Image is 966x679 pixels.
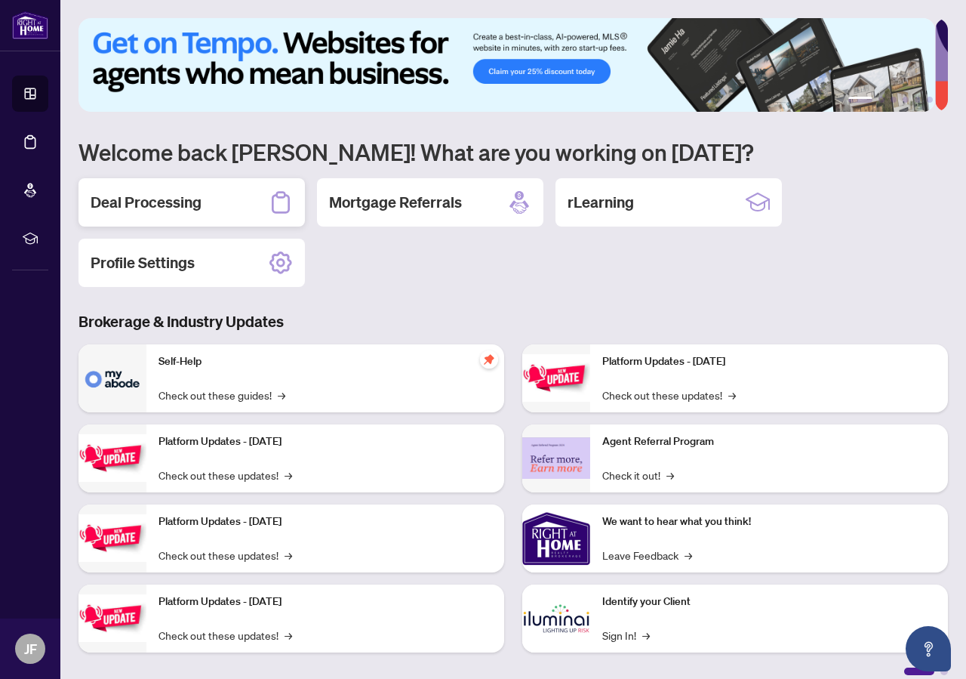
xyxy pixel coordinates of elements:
img: Agent Referral Program [522,437,590,479]
p: Agent Referral Program [602,434,936,450]
button: 3 [891,97,897,103]
a: Check out these updates!→ [602,387,736,403]
span: JF [24,638,37,659]
span: → [285,467,292,483]
p: Platform Updates - [DATE] [602,353,936,370]
span: → [728,387,736,403]
span: → [285,547,292,563]
span: pushpin [480,350,498,369]
h2: rLearning [568,192,634,213]
a: Leave Feedback→ [602,547,692,563]
h1: Welcome back [PERSON_NAME]! What are you working on [DATE]? [78,137,948,166]
img: Platform Updates - July 8, 2025 [78,594,146,642]
p: We want to hear what you think! [602,514,936,530]
span: → [285,627,292,644]
a: Check out these guides!→ [158,387,285,403]
button: 6 [927,97,933,103]
img: Slide 0 [78,18,935,112]
a: Check out these updates!→ [158,547,292,563]
img: logo [12,11,48,39]
button: 2 [878,97,884,103]
p: Platform Updates - [DATE] [158,594,492,610]
button: 1 [848,97,872,103]
a: Check it out!→ [602,467,674,483]
img: Platform Updates - September 16, 2025 [78,434,146,482]
img: Identify your Client [522,585,590,653]
h3: Brokerage & Industry Updates [78,311,948,332]
img: We want to hear what you think! [522,505,590,573]
span: → [642,627,650,644]
span: → [666,467,674,483]
span: → [278,387,285,403]
a: Check out these updates!→ [158,467,292,483]
button: 5 [915,97,921,103]
p: Self-Help [158,353,492,370]
p: Platform Updates - [DATE] [158,514,492,530]
img: Self-Help [78,344,146,412]
img: Platform Updates - July 21, 2025 [78,514,146,562]
button: 4 [903,97,909,103]
h2: Mortgage Referrals [329,192,462,213]
h2: Profile Settings [91,252,195,273]
p: Platform Updates - [DATE] [158,434,492,450]
a: Sign In!→ [602,627,650,644]
button: Open asap [906,626,951,671]
span: → [685,547,692,563]
h2: Deal Processing [91,192,202,213]
img: Platform Updates - June 23, 2025 [522,354,590,402]
p: Identify your Client [602,594,936,610]
a: Check out these updates!→ [158,627,292,644]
